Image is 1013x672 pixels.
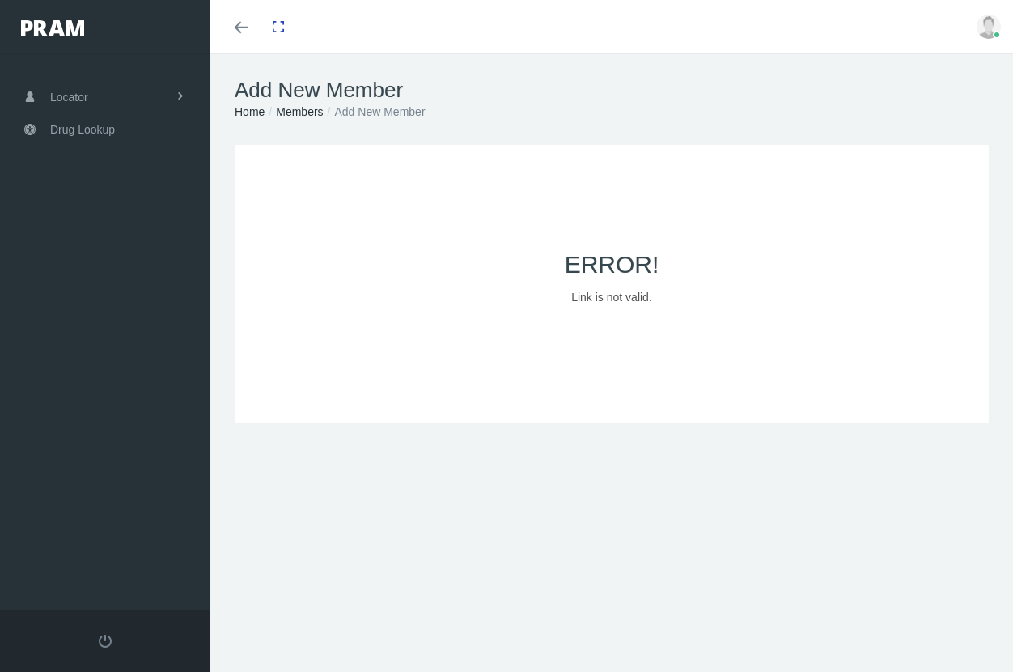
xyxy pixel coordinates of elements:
a: Home [235,105,265,118]
img: PRAM_20_x_78.png [21,20,84,36]
span: Drug Lookup [50,114,115,145]
h2: ERROR! [352,250,871,279]
h1: Add New Member [235,78,989,103]
a: Members [276,105,323,118]
p: Link is not valid. [352,288,871,306]
span: Locator [50,82,88,113]
img: user-placeholder.jpg [977,15,1001,39]
li: Add New Member [324,103,426,121]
